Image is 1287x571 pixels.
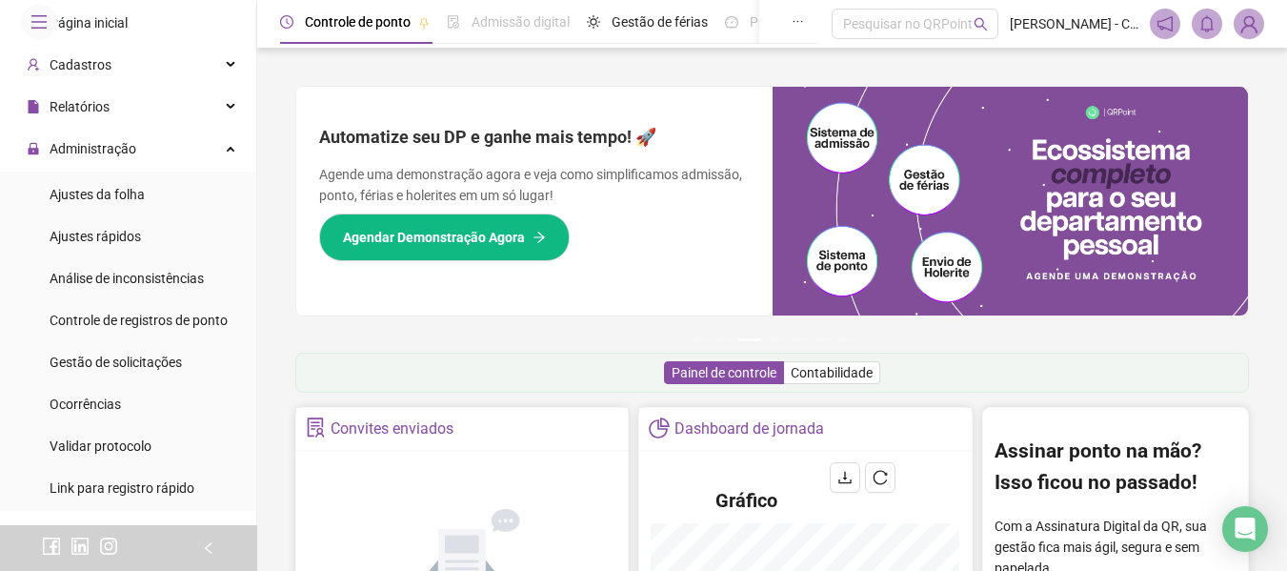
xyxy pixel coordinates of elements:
span: file [27,100,40,113]
h2: Assinar ponto na mão? Isso ficou no passado! [995,436,1237,499]
span: facebook [42,537,61,556]
button: 1 [693,338,708,341]
span: notification [1156,15,1174,32]
img: 92856 [1235,10,1263,38]
span: pushpin [418,17,430,29]
span: Gestão de férias [612,14,708,30]
span: Link para registro rápido [50,480,194,496]
p: Agende uma demonstração agora e veja como simplificamos admissão, ponto, férias e holerites em um... [319,164,750,206]
span: Ajustes da folha [50,187,145,202]
span: search [974,17,988,31]
img: banner%2Fd57e337e-a0d3-4837-9615-f134fc33a8e6.png [773,87,1249,316]
span: ellipsis [792,15,804,28]
span: Página inicial [50,15,128,31]
div: Convites enviados [331,413,453,445]
span: dashboard [725,15,738,29]
span: Agendar Demonstração Agora [343,227,525,248]
h4: Gráfico [715,487,777,514]
span: bell [1198,15,1216,32]
span: lock [27,142,40,155]
span: Admissão digital [472,14,570,30]
button: 3 [738,338,761,341]
span: Gestão de solicitações [50,355,182,370]
button: 6 [814,338,830,341]
span: Painel do DP [750,14,824,30]
span: Ocorrências [50,397,121,412]
span: clock-circle [280,15,293,29]
button: 4 [769,338,784,341]
span: solution [306,418,326,438]
button: 2 [715,338,731,341]
span: linkedin [70,537,90,556]
h2: Automatize seu DP e ganhe mais tempo! 🚀 [319,124,750,151]
span: Painel de controle [672,365,776,380]
span: [PERSON_NAME] - Contabilidade Canaã [1010,13,1138,34]
div: Open Intercom Messenger [1222,506,1268,552]
span: Controle de registros de ponto [50,313,228,328]
span: arrow-right [533,231,546,244]
span: sun [587,15,600,29]
span: Cadastros [50,57,111,72]
span: Contabilidade [791,365,873,380]
span: pie-chart [649,418,669,438]
button: 5 [792,338,807,341]
span: instagram [99,537,118,556]
button: Agendar Demonstração Agora [319,214,570,261]
button: 7 [837,338,853,341]
span: Controle de ponto [305,14,411,30]
span: file-done [447,15,460,29]
span: menu [30,13,48,31]
span: user-add [27,58,40,71]
span: Validar protocolo [50,438,151,454]
span: Análise de inconsistências [50,271,204,286]
span: download [837,470,853,485]
span: left [202,541,215,555]
span: Relatórios [50,99,110,114]
span: reload [873,470,888,485]
span: Ajustes rápidos [50,229,141,244]
span: Administração [50,141,136,156]
div: Dashboard de jornada [674,413,824,445]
